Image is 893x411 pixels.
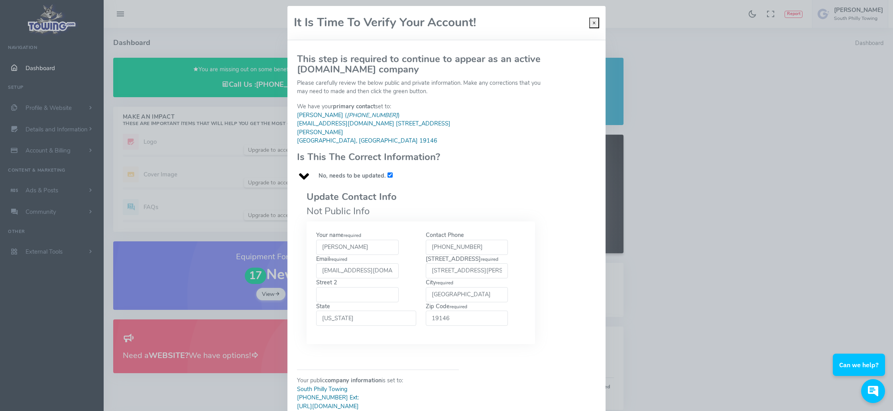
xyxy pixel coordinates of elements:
small: required [450,303,467,310]
blockquote: [PERSON_NAME] ( ) [EMAIL_ADDRESS][DOMAIN_NAME] [STREET_ADDRESS][PERSON_NAME] [GEOGRAPHIC_DATA], [... [297,111,459,145]
input: Cityrequired [426,287,508,302]
div: We have your set to: [292,102,464,180]
h3: This step is required to continue to appear as an active [DOMAIN_NAME] company [297,54,545,75]
b: company information [325,376,382,384]
small: required [481,256,498,262]
input: [STREET_ADDRESS]required [426,263,508,278]
label: City [426,278,508,302]
small: required [436,280,453,286]
button: Close [589,18,599,29]
select: State [316,311,416,326]
input: Zip Coderequired [426,311,508,326]
label: Zip Code [426,302,508,326]
iframe: Conversations [825,332,893,411]
h2: It Is Time To Verify Your Account! [294,16,476,29]
label: [STREET_ADDRESS] [426,255,508,279]
h3: Is This The Correct Information? [297,152,459,162]
small: required [330,256,347,262]
label: State [316,302,416,326]
small: required [344,232,361,239]
label: Street 2 [316,278,399,302]
label: Email [316,255,399,279]
label: Contact Phone [426,231,508,255]
legend: Not Public Info [307,190,535,218]
input: No, needs to be updated. [387,172,393,178]
input: Your namerequired [316,240,399,255]
input: Contact Phone [426,240,508,255]
b: primary contact [333,102,375,110]
label: Your name [316,231,399,255]
b: Update Contact Info [307,190,397,203]
b: No, needs to be updated. [319,172,386,180]
span: × [592,19,596,27]
p: Please carefully review the below public and private information. Make any corrections that you m... [297,79,545,96]
input: Street 2 [316,287,399,302]
input: Emailrequired [316,263,399,278]
em: [PHONE_NUMBER] [347,111,398,119]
